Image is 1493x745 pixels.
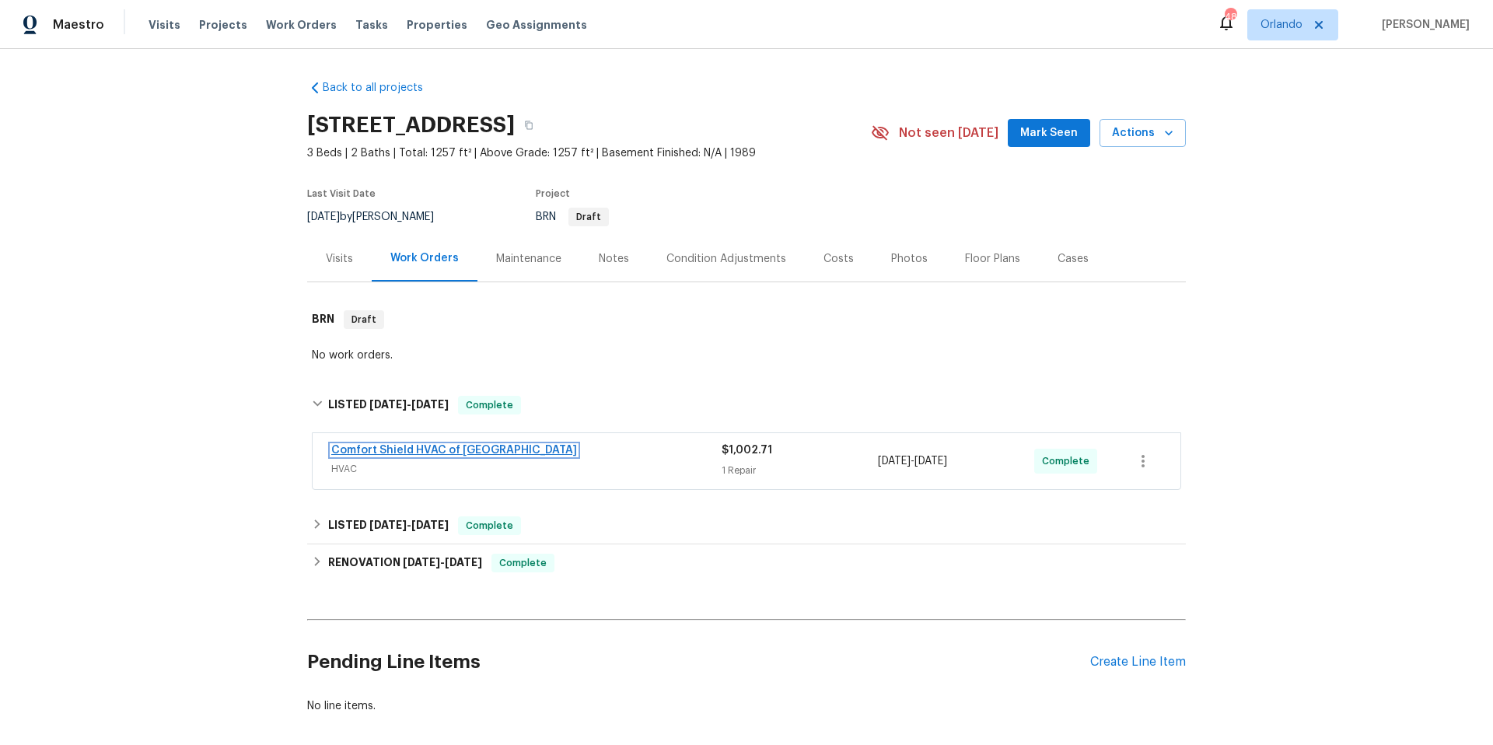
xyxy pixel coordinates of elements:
h2: [STREET_ADDRESS] [307,117,515,133]
span: Draft [570,212,607,222]
span: Project [536,189,570,198]
div: 48 [1225,9,1236,25]
span: [DATE] [307,212,340,222]
a: Comfort Shield HVAC of [GEOGRAPHIC_DATA] [331,445,577,456]
h6: LISTED [328,516,449,535]
div: Work Orders [390,250,459,266]
div: Photos [891,251,928,267]
div: Visits [326,251,353,267]
span: [DATE] [445,557,482,568]
span: Maestro [53,17,104,33]
span: [DATE] [411,399,449,410]
span: - [369,399,449,410]
div: Floor Plans [965,251,1020,267]
h6: LISTED [328,396,449,414]
button: Actions [1100,119,1186,148]
span: Work Orders [266,17,337,33]
span: Projects [199,17,247,33]
div: 1 Repair [722,463,878,478]
span: Orlando [1260,17,1302,33]
span: Complete [460,518,519,533]
span: Not seen [DATE] [899,125,998,141]
div: by [PERSON_NAME] [307,208,453,226]
div: No work orders. [312,348,1181,363]
span: [DATE] [369,519,407,530]
span: Complete [1042,453,1096,469]
span: $1,002.71 [722,445,772,456]
div: Maintenance [496,251,561,267]
div: LISTED [DATE]-[DATE]Complete [307,380,1186,430]
div: Costs [823,251,854,267]
div: Create Line Item [1090,655,1186,670]
span: [DATE] [403,557,440,568]
span: Visits [149,17,180,33]
span: Last Visit Date [307,189,376,198]
h6: BRN [312,310,334,329]
button: Mark Seen [1008,119,1090,148]
div: BRN Draft [307,295,1186,345]
span: BRN [536,212,609,222]
div: RENOVATION [DATE]-[DATE]Complete [307,544,1186,582]
span: HVAC [331,461,722,477]
h2: Pending Line Items [307,626,1090,698]
span: Complete [460,397,519,413]
span: 3 Beds | 2 Baths | Total: 1257 ft² | Above Grade: 1257 ft² | Basement Finished: N/A | 1989 [307,145,871,161]
span: Geo Assignments [486,17,587,33]
span: - [403,557,482,568]
div: No line items. [307,698,1186,714]
span: Draft [345,312,383,327]
h6: RENOVATION [328,554,482,572]
div: Condition Adjustments [666,251,786,267]
span: Mark Seen [1020,124,1078,143]
span: Complete [493,555,553,571]
div: Notes [599,251,629,267]
span: - [369,519,449,530]
a: Back to all projects [307,80,456,96]
div: LISTED [DATE]-[DATE]Complete [307,507,1186,544]
span: [DATE] [914,456,947,467]
span: Properties [407,17,467,33]
span: [DATE] [369,399,407,410]
span: [DATE] [411,519,449,530]
button: Copy Address [515,111,543,139]
span: Actions [1112,124,1173,143]
span: Tasks [355,19,388,30]
span: - [878,453,947,469]
span: [PERSON_NAME] [1376,17,1470,33]
span: [DATE] [878,456,911,467]
div: Cases [1058,251,1089,267]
